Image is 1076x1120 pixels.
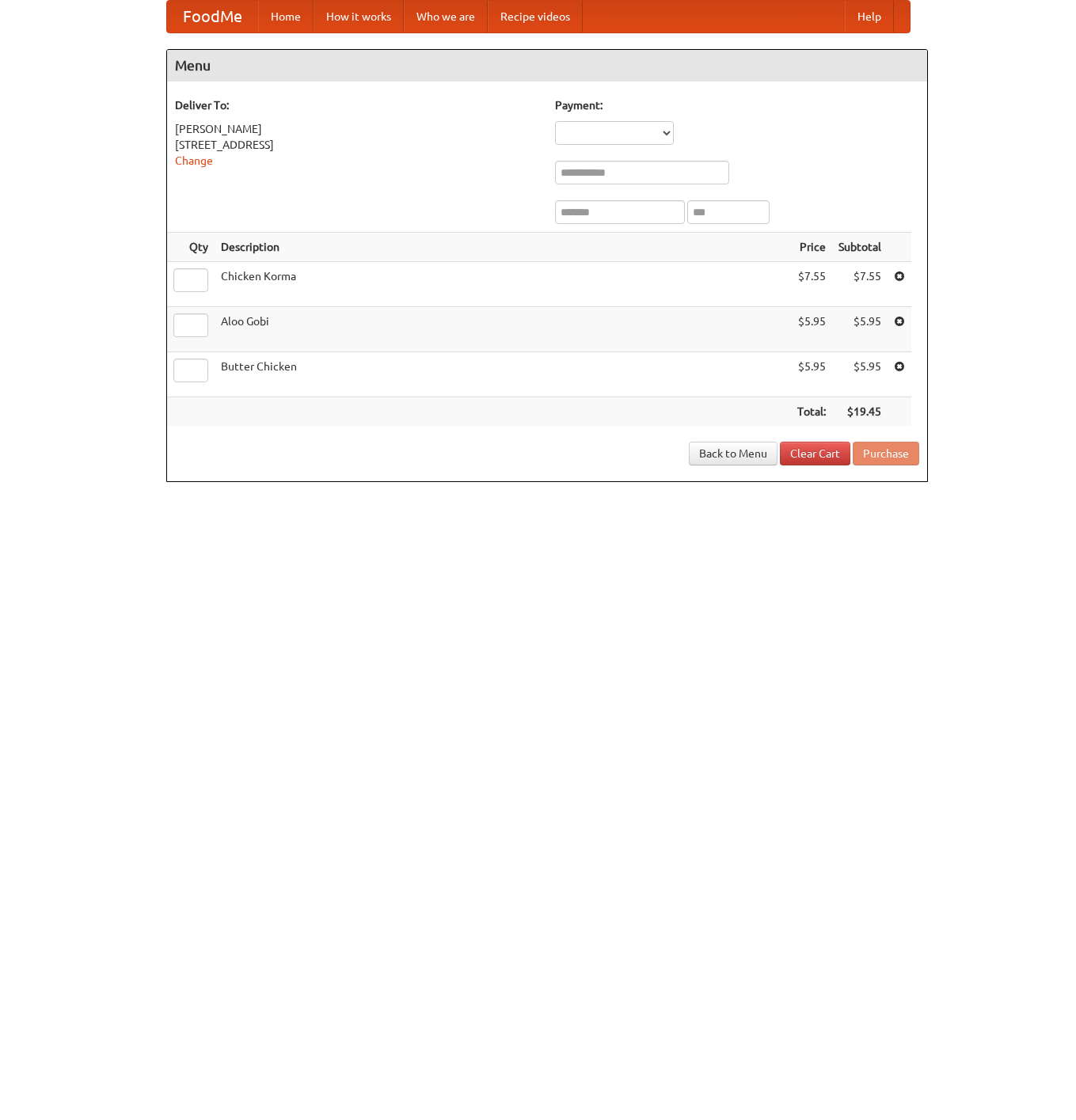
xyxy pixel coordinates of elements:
[791,262,832,307] td: $7.55
[832,307,888,352] td: $5.95
[215,262,791,307] td: Chicken Korma
[215,307,791,352] td: Aloo Gobi
[167,1,258,32] a: FoodMe
[845,1,894,32] a: Help
[832,233,888,262] th: Subtotal
[555,97,919,113] h5: Payment:
[167,233,215,262] th: Qty
[167,50,927,82] h4: Menu
[689,442,778,465] a: Back to Menu
[175,154,213,167] a: Change
[175,97,539,113] h5: Deliver To:
[488,1,583,32] a: Recipe videos
[853,442,919,465] button: Purchase
[791,233,832,262] th: Price
[832,352,888,397] td: $5.95
[175,121,539,137] div: [PERSON_NAME]
[791,397,832,427] th: Total:
[832,262,888,307] td: $7.55
[780,442,850,465] a: Clear Cart
[791,307,832,352] td: $5.95
[215,352,791,397] td: Butter Chicken
[404,1,488,32] a: Who we are
[175,137,539,153] div: [STREET_ADDRESS]
[215,233,791,262] th: Description
[258,1,314,32] a: Home
[314,1,404,32] a: How it works
[832,397,888,427] th: $19.45
[791,352,832,397] td: $5.95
